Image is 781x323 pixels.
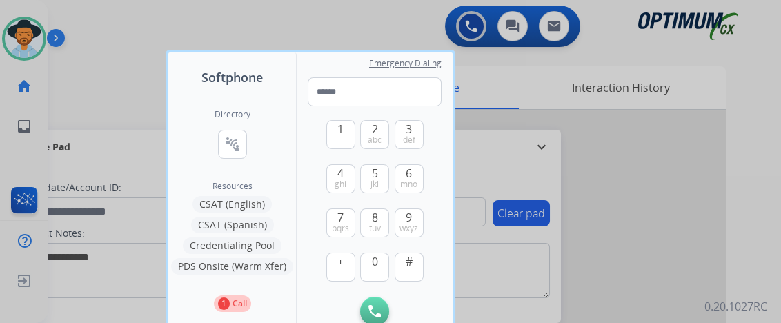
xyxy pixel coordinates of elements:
[233,297,247,310] p: Call
[372,209,378,226] span: 8
[395,208,424,237] button: 9wxyz
[372,165,378,182] span: 5
[399,223,418,234] span: wxyz
[395,120,424,149] button: 3def
[406,121,412,137] span: 3
[360,120,389,149] button: 2abc
[337,253,344,270] span: +
[360,208,389,237] button: 8tuv
[368,135,382,146] span: abc
[406,209,412,226] span: 9
[326,253,355,282] button: +
[360,253,389,282] button: 0
[360,164,389,193] button: 5jkl
[395,164,424,193] button: 6mno
[191,217,274,233] button: CSAT (Spanish)
[337,209,344,226] span: 7
[332,223,349,234] span: pqrs
[400,179,417,190] span: mno
[403,135,415,146] span: def
[395,253,424,282] button: #
[192,196,272,213] button: CSAT (English)
[171,258,293,275] button: PDS Onsite (Warm Xfer)
[337,165,344,182] span: 4
[326,120,355,149] button: 1
[326,164,355,193] button: 4ghi
[369,58,442,69] span: Emergency Dialing
[704,298,767,315] p: 0.20.1027RC
[372,121,378,137] span: 2
[215,109,250,120] h2: Directory
[218,297,230,310] p: 1
[337,121,344,137] span: 1
[369,223,381,234] span: tuv
[335,179,346,190] span: ghi
[201,68,263,87] span: Softphone
[368,305,381,317] img: call-button
[183,237,281,254] button: Credentialing Pool
[406,253,413,270] span: #
[214,295,251,312] button: 1Call
[372,253,378,270] span: 0
[212,181,253,192] span: Resources
[224,136,241,153] mat-icon: connect_without_contact
[370,179,379,190] span: jkl
[406,165,412,182] span: 6
[326,208,355,237] button: 7pqrs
